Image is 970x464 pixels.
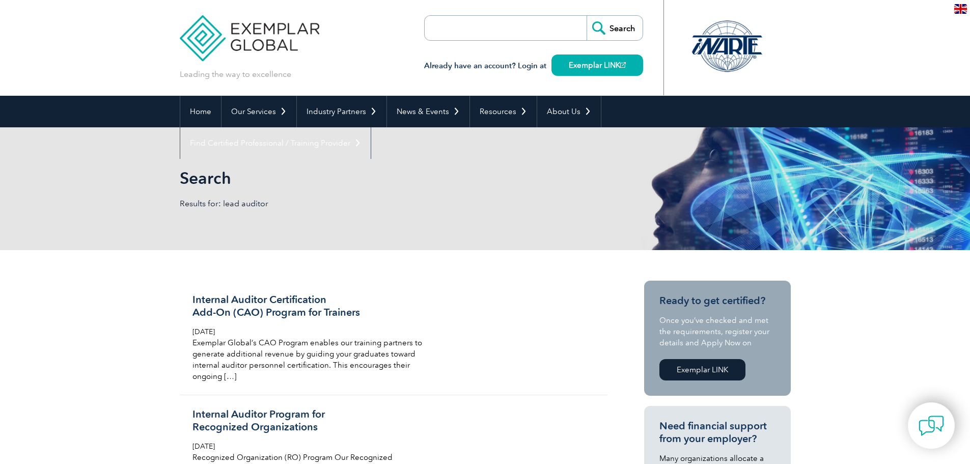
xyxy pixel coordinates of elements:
a: Exemplar LINK [551,54,643,76]
img: en [954,4,967,14]
span: [DATE] [192,442,215,451]
a: Resources [470,96,537,127]
a: Home [180,96,221,127]
h1: Search [180,168,571,188]
p: Once you’ve checked and met the requirements, register your details and Apply Now on [659,315,775,348]
p: Exemplar Global’s CAO Program enables our training partners to generate additional revenue by gui... [192,337,434,382]
h3: Already have an account? Login at [424,60,643,72]
input: Search [587,16,643,40]
h3: Need financial support from your employer? [659,420,775,445]
p: Leading the way to excellence [180,69,291,80]
a: Internal Auditor CertificationAdd-On (CAO) Program for Trainers [DATE] Exemplar Global’s CAO Prog... [180,281,607,395]
p: Results for: lead auditor [180,198,485,209]
a: Industry Partners [297,96,386,127]
h3: Ready to get certified? [659,294,775,307]
h3: Internal Auditor Program for Recognized Organizations [192,408,434,433]
h3: Internal Auditor Certification Add-On (CAO) Program for Trainers [192,293,434,319]
img: open_square.png [620,62,626,68]
a: Find Certified Professional / Training Provider [180,127,371,159]
a: Our Services [221,96,296,127]
a: News & Events [387,96,469,127]
a: About Us [537,96,601,127]
img: contact-chat.png [919,413,944,439]
span: [DATE] [192,327,215,336]
a: Exemplar LINK [659,359,745,380]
